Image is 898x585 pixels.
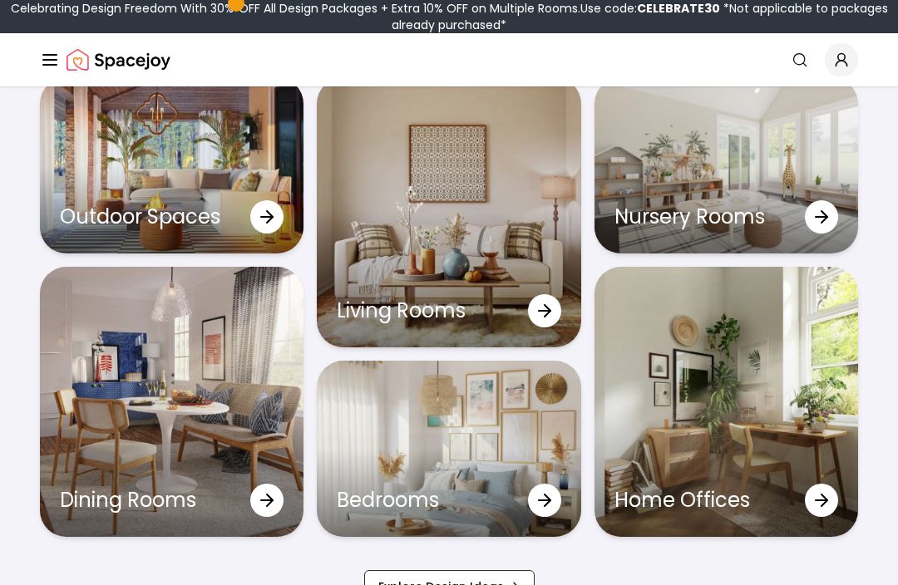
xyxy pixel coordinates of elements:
[337,297,466,324] p: Living Rooms
[40,267,303,537] a: Dining RoomsDining Rooms
[40,77,303,253] a: Outdoor SpacesOutdoor Spaces
[40,33,858,86] nav: Global
[67,43,170,76] img: Spacejoy Logo
[60,204,220,230] p: Outdoor Spaces
[67,43,170,76] a: Spacejoy
[60,487,196,514] p: Dining Rooms
[614,204,765,230] p: Nursery Rooms
[595,77,858,253] a: Nursery RoomsNursery Rooms
[614,487,750,514] p: Home Offices
[337,487,439,514] p: Bedrooms
[317,361,580,537] a: BedroomsBedrooms
[317,77,580,347] a: Living RoomsLiving Rooms
[595,267,858,537] a: Home OfficesHome Offices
